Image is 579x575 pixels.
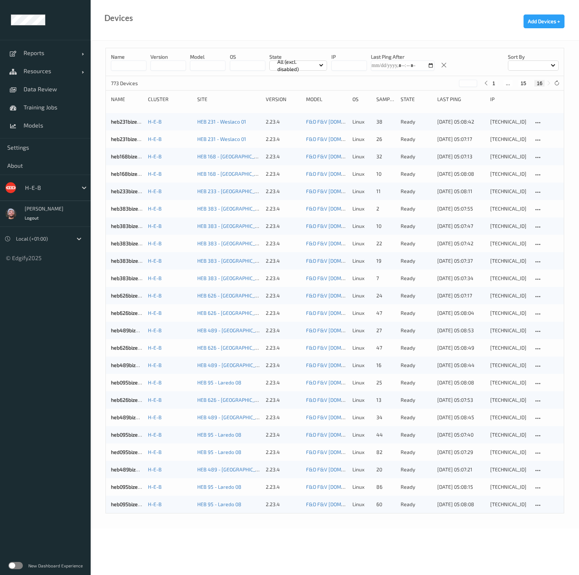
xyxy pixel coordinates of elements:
[401,396,433,404] p: ready
[266,188,301,195] div: 2.23.4
[401,222,433,230] p: ready
[266,257,301,264] div: 2.23.4
[376,362,396,369] div: 16
[148,414,162,420] a: H-E-B
[437,431,485,438] div: [DATE] 05:07:40
[148,188,162,194] a: H-E-B
[306,327,397,333] a: F&D F&V [DOMAIN_NAME] [DATE] 16:30
[437,240,485,247] div: [DATE] 05:07:42
[352,292,372,299] p: linux
[190,53,226,61] p: model
[376,309,396,317] div: 47
[490,449,528,456] div: [TECHNICAL_ID]
[490,222,528,230] div: [TECHNICAL_ID]
[437,118,485,125] div: [DATE] 05:08:42
[490,344,528,351] div: [TECHNICAL_ID]
[401,449,433,456] p: ready
[437,170,485,178] div: [DATE] 05:08:08
[352,344,372,351] p: linux
[401,327,433,334] p: ready
[306,240,397,246] a: F&D F&V [DOMAIN_NAME] [DATE] 16:30
[352,222,372,230] p: linux
[490,80,497,87] button: 1
[111,205,150,212] a: heb383bizedg30
[352,431,372,438] p: linux
[490,414,528,421] div: [TECHNICAL_ID]
[376,431,396,438] div: 44
[306,449,397,455] a: F&D F&V [DOMAIN_NAME] [DATE] 16:30
[197,275,307,281] a: HEB 383 - [GEOGRAPHIC_DATA][PERSON_NAME]
[376,483,396,491] div: 86
[197,379,241,386] a: HEB 95 - Laredo 08
[197,397,307,403] a: HEB 626 - [GEOGRAPHIC_DATA][PERSON_NAME]
[148,327,162,333] a: H-E-B
[266,483,301,491] div: 2.23.4
[148,136,162,142] a: H-E-B
[437,449,485,456] div: [DATE] 05:07:29
[376,188,396,195] div: 11
[401,309,433,317] p: ready
[266,431,301,438] div: 2.23.4
[111,397,149,403] a: heb626bizedg18
[197,414,276,420] a: HEB 489 - [GEOGRAPHIC_DATA] 02
[266,153,301,160] div: 2.23.4
[150,53,186,61] p: version
[111,432,150,438] a: heb095bizedg34
[197,118,246,125] a: HEB 231 - Weslaco 01
[148,258,162,264] a: H-E-B
[306,205,397,212] a: F&D F&V [DOMAIN_NAME] [DATE] 16:30
[197,96,261,103] div: Site
[148,310,162,316] a: H-E-B
[197,466,276,472] a: HEB 489 - [GEOGRAPHIC_DATA] 02
[401,118,433,125] p: ready
[352,501,372,508] p: linux
[197,345,307,351] a: HEB 626 - [GEOGRAPHIC_DATA][PERSON_NAME]
[111,449,149,455] a: hed095bizedg35
[111,53,146,61] p: Name
[266,136,301,143] div: 2.23.4
[148,362,162,368] a: H-E-B
[266,170,301,178] div: 2.23.4
[266,344,301,351] div: 2.23.4
[306,484,397,490] a: F&D F&V [DOMAIN_NAME] [DATE] 16:30
[437,205,485,212] div: [DATE] 05:07:55
[148,484,162,490] a: H-E-B
[148,118,162,125] a: H-E-B
[437,414,485,421] div: [DATE] 05:08:45
[437,344,485,351] div: [DATE] 05:08:49
[148,275,162,281] a: H-E-B
[306,362,397,368] a: F&D F&V [DOMAIN_NAME] [DATE] 16:30
[266,327,301,334] div: 2.23.4
[306,96,347,103] div: Model
[437,96,485,103] div: Last Ping
[437,396,485,404] div: [DATE] 05:07:53
[148,345,162,351] a: H-E-B
[111,80,165,87] p: 773 Devices
[111,414,150,420] a: heb489bizedg23
[401,96,433,103] div: State
[197,327,276,333] a: HEB 489 - [GEOGRAPHIC_DATA] 02
[197,223,307,229] a: HEB 383 - [GEOGRAPHIC_DATA][PERSON_NAME]
[266,118,301,125] div: 2.23.4
[518,80,529,87] button: 15
[490,292,528,299] div: [TECHNICAL_ID]
[111,171,149,177] a: heb168bizedg24
[148,466,162,472] a: H-E-B
[306,466,397,472] a: F&D F&V [DOMAIN_NAME] [DATE] 16:30
[197,136,246,142] a: HEB 231 - Weslaco 01
[197,449,241,455] a: HEB 95 - Laredo 08
[104,14,133,22] div: Devices
[490,205,528,212] div: [TECHNICAL_ID]
[197,362,276,368] a: HEB 489 - [GEOGRAPHIC_DATA] 02
[352,96,372,103] div: OS
[490,379,528,386] div: [TECHNICAL_ID]
[306,432,397,438] a: F&D F&V [DOMAIN_NAME] [DATE] 16:30
[401,431,433,438] p: ready
[376,379,396,386] div: 25
[490,362,528,369] div: [TECHNICAL_ID]
[266,240,301,247] div: 2.23.4
[266,309,301,317] div: 2.23.4
[197,188,268,194] a: HEB 233 - [GEOGRAPHIC_DATA]
[306,397,397,403] a: F&D F&V [DOMAIN_NAME] [DATE] 16:30
[490,240,528,247] div: [TECHNICAL_ID]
